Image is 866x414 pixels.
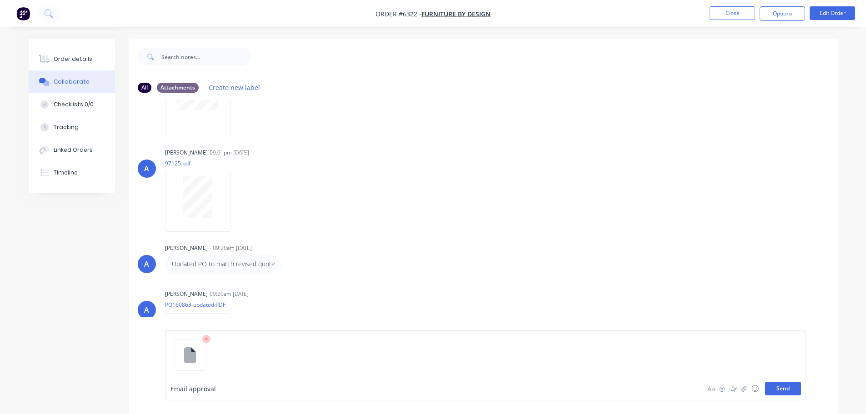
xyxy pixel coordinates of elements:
[210,290,249,298] div: 09:20am [DATE]
[421,10,491,18] a: Furniture By Design
[54,55,92,63] div: Order details
[161,48,251,66] input: Search notes...
[16,7,30,20] img: Factory
[144,163,149,174] div: A
[375,10,421,18] span: Order #6322 -
[165,244,208,252] div: [PERSON_NAME]
[29,93,115,116] button: Checklists 0/0
[29,139,115,161] button: Linked Orders
[810,6,855,20] button: Edit Order
[165,160,240,167] p: 97125.pdf
[165,290,208,298] div: [PERSON_NAME]
[54,169,78,177] div: Timeline
[170,384,216,393] span: Email approval
[54,123,79,131] div: Tracking
[29,48,115,70] button: Order details
[210,149,249,157] div: 09:01pm [DATE]
[710,6,755,20] button: Close
[157,83,199,93] div: Attachments
[706,383,717,394] button: Aa
[138,83,151,93] div: All
[29,161,115,184] button: Timeline
[165,301,240,309] p: PO160863-updated.PDF
[54,100,94,109] div: Checklists 0/0
[172,259,275,269] p: Updated PO to match revised quote
[210,244,252,252] div: - 09:20am [DATE]
[750,383,761,394] button: ☺
[717,383,728,394] button: @
[29,116,115,139] button: Tracking
[165,149,208,157] div: [PERSON_NAME]
[765,382,801,395] button: Send
[144,259,149,269] div: A
[760,6,805,21] button: Options
[29,70,115,93] button: Collaborate
[144,304,149,315] div: A
[204,81,265,94] button: Create new label
[54,78,90,86] div: Collaborate
[54,146,93,154] div: Linked Orders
